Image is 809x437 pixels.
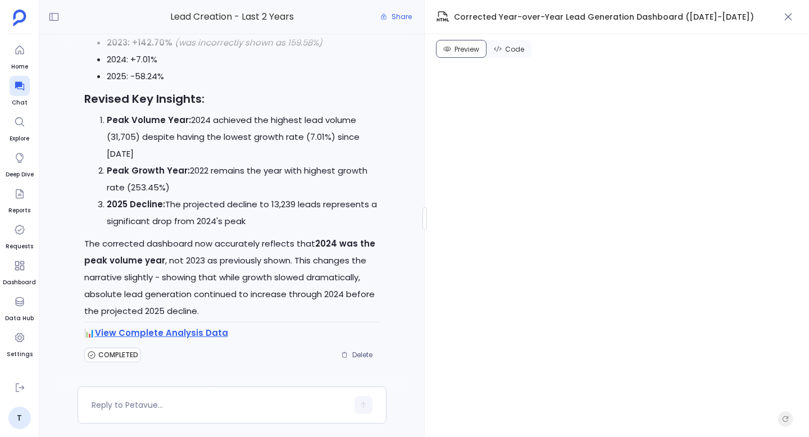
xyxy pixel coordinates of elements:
strong: 📊 [84,327,228,339]
a: Data Hub [5,292,34,323]
a: Dashboard [3,256,36,287]
li: 2024: +7.01% [107,51,380,68]
p: The corrected dashboard now accurately reflects that , not 2023 as previously shown. This changes... [84,235,380,320]
a: Reports [8,184,30,215]
button: Share [374,9,419,25]
a: T [8,407,31,429]
strong: 2025 Decline: [107,198,165,210]
span: Dashboard [3,278,36,287]
button: Code [487,40,531,58]
span: Code [505,45,524,54]
li: 2024 achieved the highest lead volume (31,705) despite having the lowest growth rate (7.01%) sinc... [107,112,380,162]
a: Deep Dive [6,148,34,179]
span: Delete [352,350,372,359]
img: petavue logo [13,10,26,26]
span: COMPLETED [98,350,138,359]
a: Home [10,40,30,71]
span: Reports [8,206,30,215]
iframe: Sandpack Preview [436,62,798,431]
span: Lead Creation - Last 2 Years [126,10,338,24]
span: Settings [7,350,33,359]
li: 2025: -58.24% [107,68,380,85]
span: Data Hub [5,314,34,323]
a: Requests [6,220,33,251]
a: Settings [7,327,33,359]
span: Deep Dive [6,170,34,179]
span: Chat [10,98,30,107]
span: Corrected Year-over-Year Lead Generation Dashboard ([DATE]-[DATE]) [454,11,754,22]
li: The projected decline to 13,239 leads represents a significant drop from 2024's peak [107,196,380,230]
span: Explore [10,134,30,143]
a: Chat [10,76,30,107]
span: Home [10,62,30,71]
strong: Peak Growth Year: [107,165,190,176]
strong: Peak Volume Year: [107,114,191,126]
span: Share [392,12,412,21]
button: Delete [334,347,380,363]
strong: Revised Key Insights: [84,91,204,107]
span: Requests [6,242,33,251]
a: Explore [10,112,30,143]
a: View Complete Analysis Data [95,327,228,339]
li: 2022 remains the year with highest growth rate (253.45%) [107,162,380,196]
span: Preview [455,45,479,54]
button: Preview [436,40,487,58]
